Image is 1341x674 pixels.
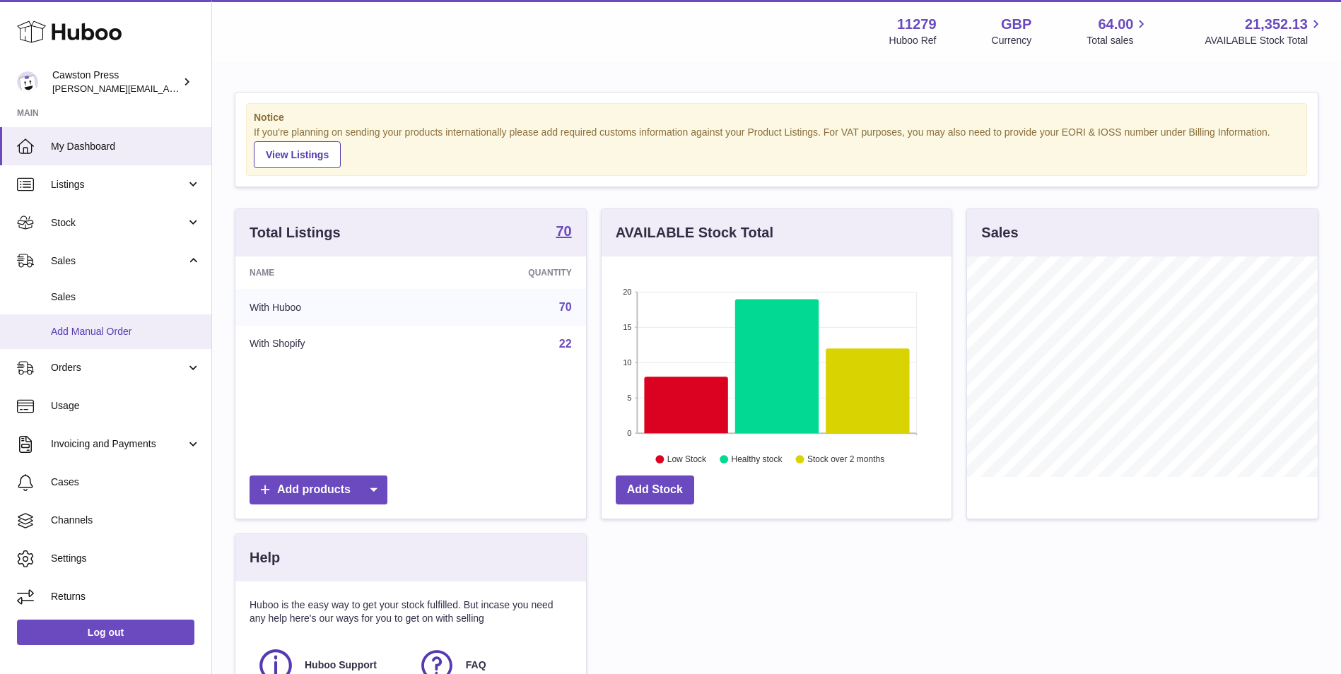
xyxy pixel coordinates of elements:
span: Channels [51,514,201,527]
div: Currency [992,34,1032,47]
h3: Sales [981,223,1018,242]
span: Returns [51,590,201,603]
a: View Listings [254,141,341,168]
div: If you're planning on sending your products internationally please add required customs informati... [254,126,1299,168]
a: 22 [559,338,572,350]
span: AVAILABLE Stock Total [1205,34,1324,47]
span: Total sales [1087,34,1149,47]
text: 15 [623,323,631,331]
strong: Notice [254,111,1299,124]
span: Usage [51,399,201,413]
a: Add Stock [616,475,694,504]
img: thomas.carson@cawstonpress.com [17,71,38,93]
strong: 70 [556,224,571,238]
span: Invoicing and Payments [51,437,186,451]
td: With Shopify [235,326,424,362]
span: Orders [51,361,186,374]
a: Log out [17,620,194,645]
a: 21,352.13 AVAILABLE Stock Total [1205,15,1324,47]
th: Quantity [424,256,585,289]
span: 64.00 [1098,15,1133,34]
span: My Dashboard [51,140,201,153]
p: Huboo is the easy way to get your stock fulfilled. But incase you need any help here's our ways f... [250,598,572,625]
div: Cawston Press [52,69,180,95]
span: Settings [51,552,201,565]
span: [PERSON_NAME][EMAIL_ADDRESS][PERSON_NAME][DOMAIN_NAME] [52,83,359,94]
h3: Total Listings [250,223,341,242]
strong: GBP [1001,15,1031,34]
a: 70 [556,224,571,241]
span: Stock [51,216,186,230]
text: 20 [623,288,631,296]
span: Add Manual Order [51,325,201,338]
span: 21,352.13 [1245,15,1308,34]
text: Healthy stock [731,454,783,464]
strong: 11279 [897,15,937,34]
text: 0 [627,429,631,437]
span: Sales [51,290,201,304]
a: 64.00 Total sales [1087,15,1149,47]
td: With Huboo [235,289,424,326]
span: FAQ [466,658,486,672]
h3: Help [250,548,280,567]
span: Sales [51,254,186,268]
a: 70 [559,301,572,313]
span: Huboo Support [305,658,377,672]
text: Stock over 2 months [807,454,884,464]
h3: AVAILABLE Stock Total [616,223,773,242]
text: 5 [627,394,631,402]
span: Listings [51,178,186,191]
th: Name [235,256,424,289]
text: Low Stock [667,454,707,464]
text: 10 [623,358,631,367]
div: Huboo Ref [889,34,937,47]
span: Cases [51,475,201,489]
a: Add products [250,475,387,504]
